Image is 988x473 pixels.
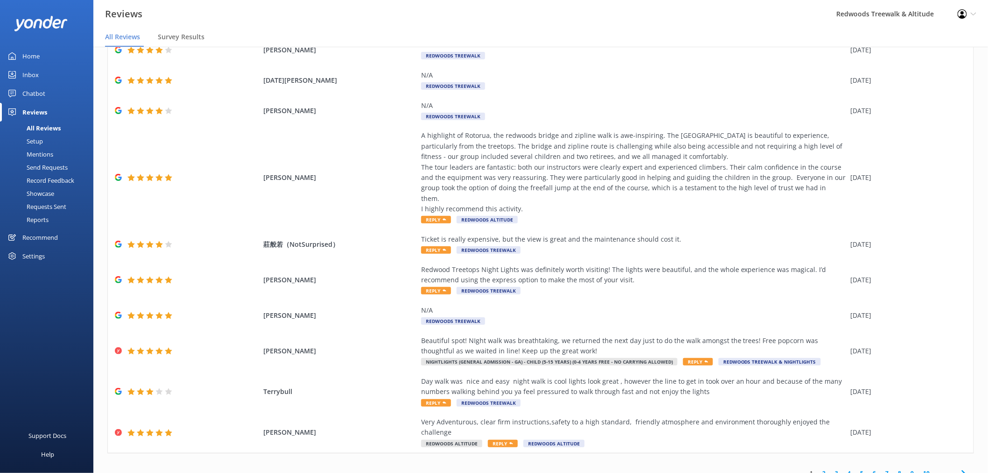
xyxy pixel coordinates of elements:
span: Redwoods Treewalk [421,317,485,325]
div: [DATE] [851,172,962,183]
span: [PERSON_NAME] [263,427,416,437]
span: Terrybull [263,387,416,397]
span: [PERSON_NAME] [263,310,416,321]
img: yonder-white-logo.png [14,16,68,31]
span: Survey Results [158,32,205,42]
span: Redwoods Altitude [457,216,518,223]
div: Home [22,47,40,65]
span: [PERSON_NAME] [263,172,416,183]
a: Record Feedback [6,174,93,187]
span: Nightlights (General Admission - GA) - Child (5-15 years) (0-4 years free - no carrying allowed) [421,358,677,365]
div: Reports [6,213,49,226]
div: [DATE] [851,106,962,116]
a: Setup [6,135,93,148]
span: Redwoods Treewalk [457,246,521,254]
span: Redwoods Treewalk [421,52,485,59]
span: 莊般若（NotSurprised） [263,239,416,250]
div: Reviews [22,103,47,122]
div: Chatbot [22,84,45,103]
div: [DATE] [851,346,962,356]
div: Record Feedback [6,174,74,187]
span: Redwoods Treewalk & Nightlights [719,358,821,365]
span: [PERSON_NAME] [263,346,416,356]
span: Redwoods Treewalk [421,82,485,90]
div: Beautiful spot! NIght walk was breathtaking, we returned the next day just to do the walk amongst... [421,336,846,357]
div: [DATE] [851,310,962,321]
div: N/A [421,70,846,80]
span: Redwoods Altitude [523,440,585,447]
span: Reply [421,399,451,407]
div: [DATE] [851,239,962,250]
span: Reply [421,216,451,223]
div: N/A [421,100,846,111]
div: [DATE] [851,275,962,285]
span: Redwoods Altitude [421,440,482,447]
div: N/A [421,305,846,315]
span: Reply [421,287,451,294]
span: [PERSON_NAME] [263,275,416,285]
div: [DATE] [851,75,962,86]
span: Redwoods Treewalk [457,287,521,294]
a: Reports [6,213,93,226]
div: Inbox [22,65,39,84]
div: Requests Sent [6,200,66,213]
a: Requests Sent [6,200,93,213]
a: Showcase [6,187,93,200]
div: All Reviews [6,122,61,135]
span: [PERSON_NAME] [263,45,416,55]
div: [DATE] [851,387,962,397]
a: All Reviews [6,122,93,135]
div: Settings [22,247,45,265]
div: Redwood Treetops Night Lights was definitely worth visiting! The lights were beautiful, and the w... [421,265,846,286]
div: Mentions [6,148,53,161]
span: Redwoods Treewalk [421,113,485,120]
div: Ticket is really expensive, but the view is great and the maintenance should cost it. [421,234,846,244]
div: Showcase [6,187,54,200]
div: Help [41,445,54,464]
span: All Reviews [105,32,140,42]
div: Day walk was nice and easy night walk is cool lights look great , however the line to get in took... [421,376,846,397]
span: [DATE][PERSON_NAME] [263,75,416,86]
div: Setup [6,135,43,148]
div: [DATE] [851,45,962,55]
span: Redwoods Treewalk [457,399,521,407]
span: Reply [421,246,451,254]
div: Very Adventurous, clear firm instructions,safety to a high standard, friendly atmosphere and envi... [421,417,846,438]
div: Send Requests [6,161,68,174]
div: Support Docs [29,426,67,445]
div: Recommend [22,228,58,247]
a: Mentions [6,148,93,161]
span: Reply [488,440,518,447]
span: [PERSON_NAME] [263,106,416,116]
span: Reply [683,358,713,365]
a: Send Requests [6,161,93,174]
div: A highlight of Rotorua, the redwoods bridge and zipline walk is awe-inspiring. The [GEOGRAPHIC_DA... [421,130,846,214]
h3: Reviews [105,7,142,21]
div: [DATE] [851,427,962,437]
